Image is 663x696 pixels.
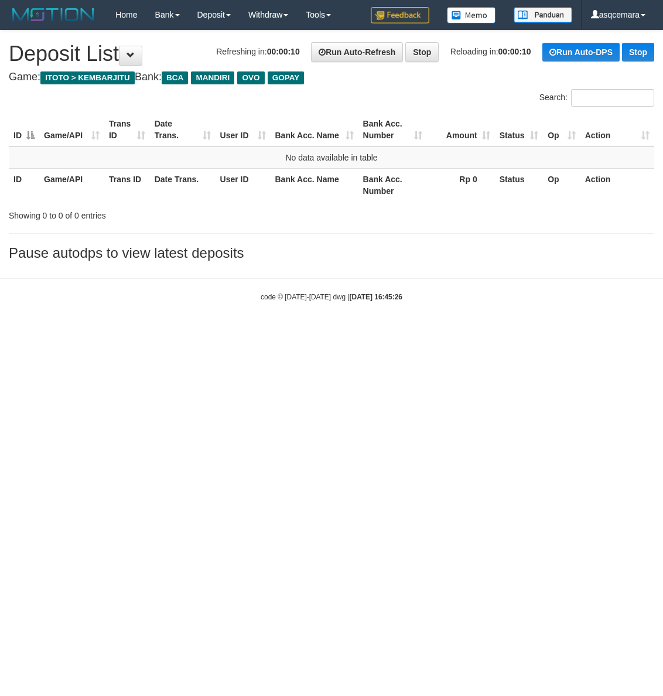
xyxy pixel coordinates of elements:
span: OVO [237,71,264,84]
th: User ID: activate to sort column ascending [216,113,271,146]
span: Reloading in: [450,47,531,56]
a: Run Auto-DPS [542,43,620,62]
input: Search: [571,89,654,107]
th: Op [543,168,580,202]
a: Stop [622,43,654,62]
h3: Pause autodps to view latest deposits [9,245,654,261]
th: Bank Acc. Number: activate to sort column ascending [358,113,427,146]
a: Run Auto-Refresh [311,42,403,62]
span: BCA [162,71,188,84]
img: panduan.png [514,7,572,23]
th: Status [495,168,543,202]
th: Bank Acc. Name: activate to sort column ascending [271,113,358,146]
th: Rp 0 [427,168,495,202]
td: No data available in table [9,146,654,169]
label: Search: [539,89,654,107]
h4: Game: Bank: [9,71,654,83]
th: ID: activate to sort column descending [9,113,39,146]
th: Game/API: activate to sort column ascending [39,113,104,146]
img: MOTION_logo.png [9,6,98,23]
strong: [DATE] 16:45:26 [350,293,402,301]
th: User ID [216,168,271,202]
h1: Deposit List [9,42,654,66]
th: Status: activate to sort column ascending [495,113,543,146]
th: Game/API [39,168,104,202]
span: MANDIRI [191,71,234,84]
th: Date Trans.: activate to sort column ascending [150,113,216,146]
strong: 00:00:10 [267,47,300,56]
th: ID [9,168,39,202]
div: Showing 0 to 0 of 0 entries [9,205,268,221]
th: Date Trans. [150,168,216,202]
span: Refreshing in: [216,47,299,56]
th: Amount: activate to sort column ascending [427,113,495,146]
span: ITOTO > KEMBARJITU [40,71,135,84]
th: Action: activate to sort column ascending [580,113,654,146]
img: Feedback.jpg [371,7,429,23]
th: Op: activate to sort column ascending [543,113,580,146]
th: Bank Acc. Number [358,168,427,202]
th: Trans ID [104,168,150,202]
th: Action [580,168,654,202]
th: Trans ID: activate to sort column ascending [104,113,150,146]
a: Stop [405,42,439,62]
strong: 00:00:10 [498,47,531,56]
img: Button%20Memo.svg [447,7,496,23]
th: Bank Acc. Name [271,168,358,202]
small: code © [DATE]-[DATE] dwg | [261,293,402,301]
span: GOPAY [268,71,305,84]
